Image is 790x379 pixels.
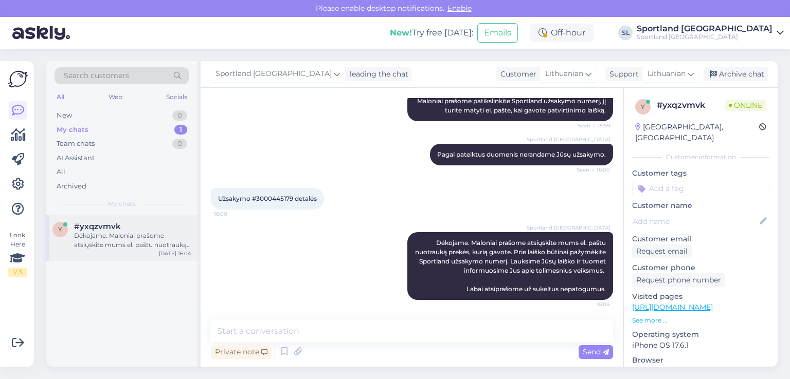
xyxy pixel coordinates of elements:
span: y [58,225,62,233]
p: iPhone OS 17.6.1 [632,340,769,351]
div: 0 [172,110,187,121]
div: 1 / 3 [8,268,27,277]
div: 0 [172,139,187,149]
p: Customer email [632,234,769,244]
div: # yxqzvmvk [657,99,725,111]
div: Sportland [GEOGRAPHIC_DATA] [637,33,773,41]
span: Lithuanian [648,68,686,80]
div: All [57,167,65,177]
a: Sportland [GEOGRAPHIC_DATA]Sportland [GEOGRAPHIC_DATA] [637,25,784,41]
div: Dėkojame. Maloniai prašome atsiųskite mums el. paštu nuotrauką prekės, kurią gavote. Prie laiško ... [74,231,191,250]
span: y [641,103,645,110]
img: Askly Logo [8,69,28,89]
input: Add a tag [632,181,769,196]
input: Add name [633,216,758,227]
div: [GEOGRAPHIC_DATA], [GEOGRAPHIC_DATA] [635,122,759,143]
div: Look Here [8,231,27,277]
span: Sportland [GEOGRAPHIC_DATA] [527,224,610,232]
button: Emails [477,23,518,43]
p: Safari 17.6 [632,366,769,376]
p: Visited pages [632,291,769,302]
span: Dėkojame. Maloniai prašome atsiųskite mums el. paštu nuotrauką prekės, kurią gavote. Prie laiško ... [415,239,607,293]
span: Lithuanian [545,68,583,80]
b: New! [390,28,412,37]
div: Archive chat [704,67,768,81]
span: 16:00 [214,210,253,218]
div: Try free [DATE]: [390,27,473,39]
span: Pagal pateiktus duomenis nerandame Jūsų užsakymo. [437,150,606,158]
div: SL [618,26,633,40]
div: [DATE] 16:04 [159,250,191,257]
div: Customer [496,69,536,80]
p: See more ... [632,316,769,325]
div: My chats [57,125,88,135]
span: Seen ✓ 15:59 [571,122,610,129]
div: Private note [211,345,272,359]
div: AI Assistant [57,153,95,163]
span: Online [725,100,766,111]
span: #yxqzvmvk [74,222,121,231]
div: leading the chat [346,69,408,80]
div: New [57,110,72,121]
span: Send [583,347,609,356]
div: Team chats [57,139,95,149]
div: All [55,90,66,104]
div: Web [106,90,124,104]
p: Operating system [632,329,769,340]
div: Sportland [GEOGRAPHIC_DATA] [637,25,773,33]
div: Request email [632,244,692,258]
span: 16:04 [571,300,610,308]
p: Customer name [632,200,769,211]
div: Off-hour [530,24,594,42]
div: Request phone number [632,273,725,287]
span: Sportland [GEOGRAPHIC_DATA] [216,68,332,80]
span: Užsakymo #3000445179 detalės [218,195,317,202]
span: My chats [108,199,136,209]
div: Archived [57,181,86,192]
div: 1 [174,125,187,135]
a: [URL][DOMAIN_NAME] [632,302,713,312]
p: Customer phone [632,262,769,273]
div: Socials [164,90,189,104]
div: Support [605,69,639,80]
p: Browser [632,355,769,366]
span: Sportland [GEOGRAPHIC_DATA] [527,136,610,143]
span: Search customers [64,70,129,81]
div: Customer information [632,153,769,162]
span: Seen ✓ 16:00 [571,166,610,174]
span: Enable [444,4,475,13]
p: Customer tags [632,168,769,179]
